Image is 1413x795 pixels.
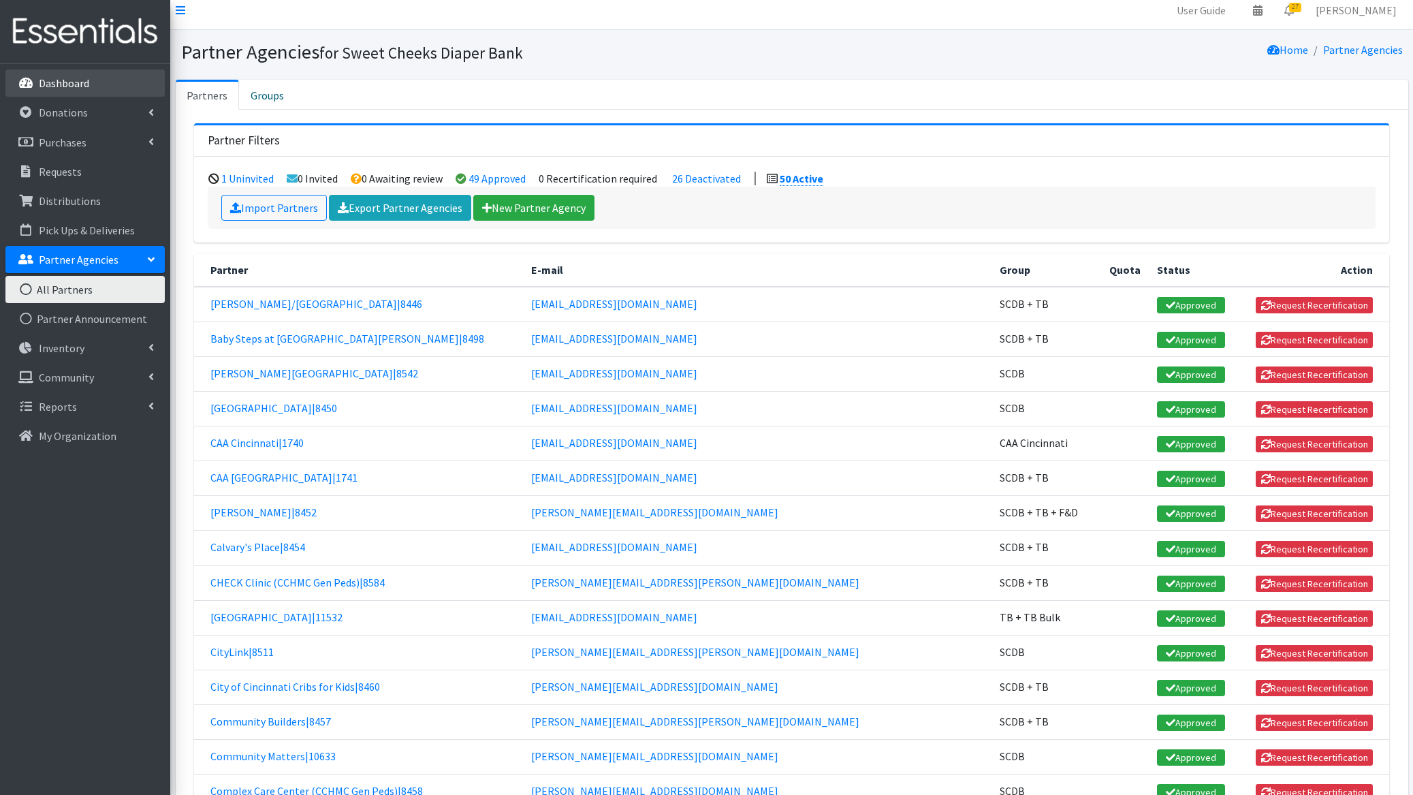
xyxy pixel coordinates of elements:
li: 0 Awaiting review [351,172,443,185]
a: Partners [176,80,239,110]
a: [PERSON_NAME][EMAIL_ADDRESS][DOMAIN_NAME] [531,505,778,519]
button: Request Recertification [1256,576,1373,592]
li: 0 Recertification required [539,172,657,185]
p: Reports [39,400,77,414]
a: Dashboard [5,69,165,97]
a: Partner Agencies [5,246,165,273]
a: Approved [1157,436,1225,452]
td: SCDB [991,391,1096,426]
a: Approved [1157,367,1225,383]
a: My Organization [5,422,165,450]
a: Community Builders|8457 [210,715,331,728]
th: Quota [1096,253,1149,287]
a: 26 Deactivated [672,172,741,185]
img: HumanEssentials [5,9,165,54]
a: CityLink|8511 [210,645,274,659]
a: Approved [1157,680,1225,696]
a: [EMAIL_ADDRESS][DOMAIN_NAME] [531,540,697,554]
a: [EMAIL_ADDRESS][DOMAIN_NAME] [531,610,697,624]
a: [PERSON_NAME]/[GEOGRAPHIC_DATA]|8446 [210,297,422,311]
a: Approved [1157,576,1225,592]
a: CHECK Clinic (CCHMC Gen Peds)|8584 [210,576,385,589]
h1: Partner Agencies [181,40,787,64]
button: Request Recertification [1256,505,1373,522]
p: Pick Ups & Deliveries [39,223,135,237]
th: Action [1233,253,1389,287]
button: Request Recertification [1256,541,1373,557]
td: SCDB + TB [991,531,1096,565]
a: [PERSON_NAME][EMAIL_ADDRESS][PERSON_NAME][DOMAIN_NAME] [531,645,859,659]
td: SCDB [991,740,1096,775]
a: [EMAIL_ADDRESS][DOMAIN_NAME] [531,332,697,345]
a: [PERSON_NAME][EMAIL_ADDRESS][DOMAIN_NAME] [531,749,778,763]
p: Donations [39,106,88,119]
th: Partner [194,253,523,287]
a: [EMAIL_ADDRESS][DOMAIN_NAME] [531,367,697,380]
a: Export Partner Agencies [329,195,471,221]
button: Request Recertification [1256,680,1373,696]
button: Request Recertification [1256,715,1373,731]
a: Home [1267,43,1308,57]
p: Community [39,371,94,384]
td: SCDB + TB [991,287,1096,322]
a: [EMAIL_ADDRESS][DOMAIN_NAME] [531,471,697,484]
td: SCDB [991,635,1096,670]
button: Request Recertification [1256,297,1373,313]
a: All Partners [5,276,165,303]
a: Partner Agencies [1323,43,1403,57]
a: Approved [1157,505,1225,522]
li: 0 Invited [287,172,338,185]
a: [GEOGRAPHIC_DATA]|8450 [210,401,337,415]
a: Partner Announcement [5,305,165,332]
p: Partner Agencies [39,253,118,266]
td: SCDB + TB [991,322,1096,356]
button: Request Recertification [1256,332,1373,348]
th: Group [991,253,1096,287]
a: Approved [1157,541,1225,557]
a: Import Partners [221,195,327,221]
td: SCDB + TB [991,670,1096,704]
a: Approved [1157,610,1225,627]
a: Approved [1157,332,1225,348]
p: Dashboard [39,76,89,90]
a: [PERSON_NAME][EMAIL_ADDRESS][PERSON_NAME][DOMAIN_NAME] [531,715,859,728]
a: Pick Ups & Deliveries [5,217,165,244]
a: Calvary's Place|8454 [210,540,305,554]
td: SCDB [991,356,1096,391]
p: Inventory [39,341,84,355]
th: Status [1149,253,1233,287]
a: [PERSON_NAME][EMAIL_ADDRESS][DOMAIN_NAME] [531,680,778,693]
a: Donations [5,99,165,126]
a: Community Matters|10633 [210,749,336,763]
td: SCDB + TB [991,461,1096,496]
a: Approved [1157,715,1225,731]
a: 50 Active [780,172,823,186]
a: CAA Cincinnati|1740 [210,436,304,450]
a: [PERSON_NAME][EMAIL_ADDRESS][PERSON_NAME][DOMAIN_NAME] [531,576,859,589]
a: Reports [5,393,165,420]
a: Inventory [5,334,165,362]
button: Request Recertification [1256,471,1373,487]
p: Distributions [39,194,101,208]
a: Purchases [5,129,165,156]
a: City of Cincinnati Cribs for Kids|8460 [210,680,380,693]
a: Approved [1157,645,1225,661]
p: Purchases [39,136,86,149]
a: [PERSON_NAME]|8452 [210,505,317,519]
a: Baby Steps at [GEOGRAPHIC_DATA][PERSON_NAME]|8498 [210,332,484,345]
a: [EMAIL_ADDRESS][DOMAIN_NAME] [531,401,697,415]
a: [PERSON_NAME][GEOGRAPHIC_DATA]|8542 [210,367,418,380]
p: Requests [39,165,82,178]
td: CAA Cincinnati [991,426,1096,461]
a: 49 Approved [469,172,526,185]
a: New Partner Agency [473,195,594,221]
p: My Organization [39,429,116,443]
small: for Sweet Cheeks Diaper Bank [319,43,523,63]
td: SCDB + TB + F&D [991,496,1096,531]
button: Request Recertification [1256,749,1373,766]
a: [EMAIL_ADDRESS][DOMAIN_NAME] [531,297,697,311]
button: Request Recertification [1256,367,1373,383]
a: Community [5,364,165,391]
th: E-mail [523,253,992,287]
td: SCDB + TB [991,565,1096,600]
